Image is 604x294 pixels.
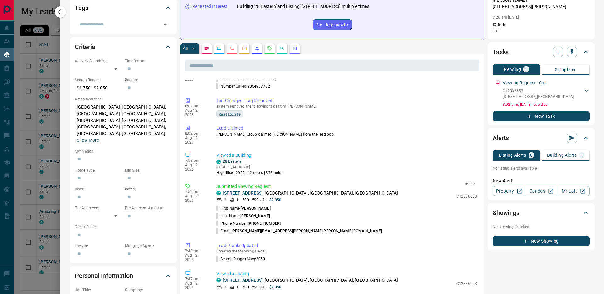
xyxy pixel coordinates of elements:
p: New Alert: [493,178,590,184]
p: [STREET_ADDRESS] , [GEOGRAPHIC_DATA] [503,94,574,99]
p: High-Rise | 2025 | 12 floors | 378 units [216,170,282,176]
button: New Showing [493,236,590,246]
p: 8:02 pm [185,131,207,136]
p: 7:26 am [DATE] [493,15,519,20]
p: Motivation: [75,149,172,154]
p: Aug 12 2025 [185,281,207,290]
svg: Requests [267,46,272,51]
p: 1 [525,67,527,71]
p: Aug 12 2025 [185,194,207,203]
p: $2,050 [269,197,282,203]
p: Search Range: [75,77,122,83]
p: Aug 12 2025 [185,136,207,144]
p: Pending [504,67,521,71]
p: 500 - 599 sqft [242,284,265,290]
p: Mortgage Agent: [125,243,172,249]
p: 500 - 599 sqft [242,197,265,203]
p: 1 [236,197,238,203]
p: 1 [224,197,226,203]
p: Areas Searched: [75,96,172,102]
svg: Lead Browsing Activity [217,46,222,51]
p: Lead Claimed [216,125,477,132]
p: , [GEOGRAPHIC_DATA], [GEOGRAPHIC_DATA], [GEOGRAPHIC_DATA] [223,190,398,196]
a: Mr.Loft [557,186,590,196]
p: [GEOGRAPHIC_DATA], [GEOGRAPHIC_DATA], [GEOGRAPHIC_DATA], [GEOGRAPHIC_DATA], [GEOGRAPHIC_DATA], [G... [75,102,172,145]
div: condos.ca [216,160,221,164]
div: Tags [75,0,172,15]
p: $1,750 - $2,050 [75,83,122,93]
p: C12336653 [503,88,574,94]
p: , [GEOGRAPHIC_DATA], [GEOGRAPHIC_DATA], [GEOGRAPHIC_DATA] [223,277,398,284]
div: condos.ca [216,191,221,195]
p: Aug 12 2025 [185,108,207,117]
p: First Name: [216,206,271,211]
p: 8:02 p.m. [DATE] - Overdue [503,102,590,107]
div: Personal Information [75,268,172,283]
h2: Tags [75,3,88,13]
div: Alerts [493,130,590,145]
p: Viewed a Listing [216,270,477,277]
p: Email: [216,228,382,234]
p: Job Title: [75,287,122,293]
span: [PERSON_NAME][EMAIL_ADDRESS][PERSON_NAME][PERSON_NAME][DOMAIN_NAME] [232,229,382,233]
p: Listing Alerts [499,153,526,157]
h2: Criteria [75,42,95,52]
svg: Listing Alerts [254,46,260,51]
p: Aug 12 2025 [185,163,207,172]
p: Phone Number: [216,221,281,226]
p: Building '28 Eastern' and Listing '[STREET_ADDRESS] multiple times [237,3,369,10]
p: Completed [555,67,577,72]
p: Pre-Approval Amount: [125,205,172,211]
div: Tasks [493,44,590,59]
svg: Emails [242,46,247,51]
div: C12336653[STREET_ADDRESS],[GEOGRAPHIC_DATA] [503,87,590,101]
p: 1 [581,153,583,157]
p: Timeframe: [125,58,172,64]
p: Number Called: [216,83,270,89]
p: Min Size: [125,167,172,173]
p: [PERSON_NAME] Group claimed [PERSON_NAME] from the lead pool [216,132,477,137]
h2: Tasks [493,47,509,57]
span: 9054977762 [248,84,270,88]
p: Home Type: [75,167,122,173]
p: [STREET_ADDRESS] [216,164,282,170]
a: Property [493,186,525,196]
span: [PERSON_NAME] [240,214,270,218]
p: Viewing Request - Call [503,80,546,86]
button: Show More [77,137,99,144]
p: 7:47 pm [185,277,207,281]
div: Showings [493,205,590,220]
p: 0 [530,153,533,157]
p: 8:02 pm [185,104,207,108]
p: No showings booked [493,224,590,230]
svg: Calls [229,46,234,51]
p: 7:48 pm [185,249,207,253]
p: Aug 12 2025 [185,253,207,262]
p: C12336653 [456,281,477,286]
a: 28 Eastern [223,159,241,164]
button: Regenerate [313,19,352,30]
p: Lead Profile Updated [216,242,477,249]
span: 2050 [256,257,265,261]
a: [STREET_ADDRESS] [223,190,263,195]
a: [STREET_ADDRESS] [223,278,263,283]
p: Tag Changes - Tag Removed [216,98,477,104]
p: Search Range (Max) : [216,256,265,262]
span: Reallocate [219,111,241,117]
p: C12336653 [456,194,477,199]
p: Credit Score: [75,224,172,230]
svg: Agent Actions [292,46,297,51]
a: Condos [525,186,557,196]
p: Last Name: [216,213,270,219]
p: Actively Searching: [75,58,122,64]
p: 1 [236,284,238,290]
p: Company: [125,287,172,293]
svg: Opportunities [280,46,285,51]
p: Lawyer: [75,243,122,249]
p: Baths: [125,186,172,192]
p: Pre-Approved: [75,205,122,211]
p: Beds: [75,186,122,192]
h2: Alerts [493,133,509,143]
p: Submitted Viewing Request [216,183,477,190]
p: Viewed a Building [216,152,477,159]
